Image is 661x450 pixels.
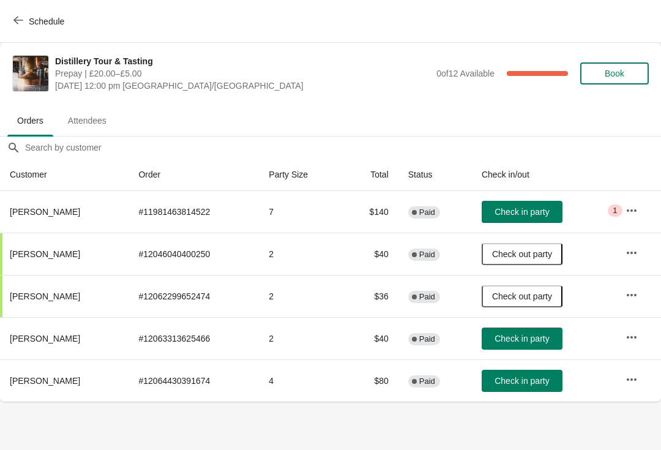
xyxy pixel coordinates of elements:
td: # 12062299652474 [129,275,259,317]
span: Orders [7,110,53,132]
span: Schedule [29,17,64,26]
td: 2 [259,233,343,275]
span: Paid [419,334,435,344]
span: [DATE] 12:00 pm [GEOGRAPHIC_DATA]/[GEOGRAPHIC_DATA] [55,80,430,92]
td: $40 [343,233,398,275]
button: Check in party [482,328,562,350]
td: 2 [259,317,343,359]
span: Check in party [495,334,549,343]
button: Schedule [6,10,74,32]
span: [PERSON_NAME] [10,207,80,217]
th: Total [343,159,398,191]
span: Paid [419,250,435,260]
span: Distillery Tour & Tasting [55,55,430,67]
span: [PERSON_NAME] [10,376,80,386]
td: # 12064430391674 [129,359,259,402]
img: Distillery Tour & Tasting [13,56,48,91]
td: 2 [259,275,343,317]
span: Check in party [495,376,549,386]
input: Search by customer [24,137,661,159]
th: Order [129,159,259,191]
button: Check in party [482,370,562,392]
td: 4 [259,359,343,402]
span: Check in party [495,207,549,217]
td: $140 [343,191,398,233]
th: Party Size [259,159,343,191]
span: Paid [419,377,435,386]
td: 7 [259,191,343,233]
td: $36 [343,275,398,317]
span: Paid [419,208,435,217]
button: Check in party [482,201,562,223]
span: 0 of 12 Available [436,69,495,78]
span: Paid [419,292,435,302]
th: Check in/out [472,159,616,191]
button: Check out party [482,285,562,307]
span: Prepay | £20.00–£5.00 [55,67,430,80]
td: # 12046040400250 [129,233,259,275]
td: # 11981463814522 [129,191,259,233]
td: $80 [343,359,398,402]
span: 1 [613,206,617,216]
td: $40 [343,317,398,359]
span: Check out party [492,291,552,301]
span: [PERSON_NAME] [10,334,80,343]
span: [PERSON_NAME] [10,291,80,301]
span: Book [605,69,624,78]
span: Attendees [58,110,116,132]
button: Check out party [482,243,562,265]
span: [PERSON_NAME] [10,249,80,259]
td: # 12063313625466 [129,317,259,359]
button: Book [580,62,649,84]
span: Check out party [492,249,552,259]
th: Status [398,159,472,191]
